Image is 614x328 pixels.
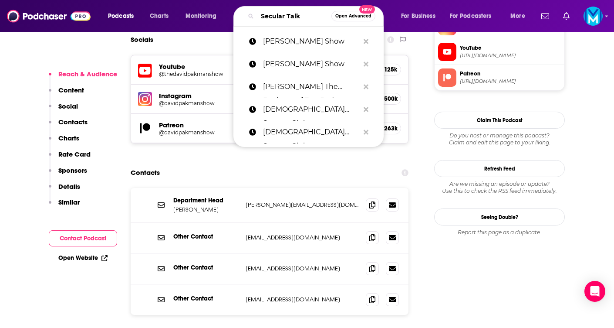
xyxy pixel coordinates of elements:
span: Do you host or manage this podcast? [434,132,565,139]
div: Search podcasts, credits, & more... [242,6,392,26]
a: @davidpakmanshow [159,129,231,136]
button: open menu [395,9,446,23]
button: Similar [49,198,80,214]
p: [EMAIL_ADDRESS][DOMAIN_NAME] [246,234,359,241]
div: Claim and edit this page to your liking. [434,132,565,146]
span: https://www.youtube.com/@thedavidpakmanshow [460,52,561,59]
span: YouTube [460,44,561,52]
p: Details [58,182,80,191]
button: Reach & Audience [49,70,117,86]
span: https://www.patreon.com/davidpakmanshow [460,78,561,85]
span: Patreon [460,70,561,78]
button: Rate Card [49,150,91,166]
a: Open Website [58,254,108,262]
p: [PERSON_NAME] [173,206,239,213]
p: David Pakman Show [263,53,359,75]
button: open menu [102,9,145,23]
button: Contacts [49,118,88,134]
h5: Instagram [159,92,231,100]
p: David Pakman Show [263,30,359,53]
h5: Patreon [159,121,231,129]
span: For Business [401,10,435,22]
a: @davidpakmanshow [159,100,231,106]
h5: Youtube [159,62,231,71]
p: Charts [58,134,79,142]
a: [DEMOGRAPHIC_DATA] Startup Club [233,98,384,121]
button: Open AdvancedNew [331,11,375,21]
p: Rate Card [58,150,91,158]
button: Content [49,86,84,102]
button: Social [49,102,78,118]
button: Contact Podcast [49,230,117,246]
p: Department Head [173,197,239,204]
p: Female Startup Club [263,98,359,121]
button: open menu [444,9,504,23]
span: Open Advanced [335,14,371,18]
a: YouTube[URL][DOMAIN_NAME] [438,43,561,61]
a: [PERSON_NAME] The Business of Fun Podcast [233,75,384,98]
p: Reach & Audience [58,70,117,78]
a: @thedavidpakmanshow [159,71,231,77]
button: open menu [504,9,536,23]
p: Dave Wakeman's The Business of Fun Podcast [263,75,359,98]
button: Refresh Feed [434,160,565,177]
a: Show notifications dropdown [538,9,553,24]
button: Details [49,182,80,198]
span: Podcasts [108,10,134,22]
p: Female Startup Club [263,121,359,143]
div: Are we missing an episode or update? Use this to check the RSS feed immediately. [434,181,565,195]
span: Charts [150,10,169,22]
span: For Podcasters [450,10,492,22]
h2: Contacts [131,164,160,181]
p: [PERSON_NAME][EMAIL_ADDRESS][DOMAIN_NAME] [246,201,359,208]
img: Podchaser - Follow, Share and Rate Podcasts [7,8,91,24]
h2: Socials [131,31,153,48]
a: Seeing Double? [434,208,565,225]
a: Patreon[URL][DOMAIN_NAME] [438,68,561,87]
h5: 263k [384,125,394,132]
input: Search podcasts, credits, & more... [257,9,331,23]
a: [PERSON_NAME] Show [233,30,384,53]
img: User Profile [584,7,603,26]
p: Other Contact [173,233,239,240]
button: open menu [179,9,228,23]
p: [EMAIL_ADDRESS][DOMAIN_NAME] [246,265,359,272]
span: More [510,10,525,22]
h5: 125k [384,66,394,73]
p: Other Contact [173,264,239,271]
span: New [359,5,375,14]
p: Social [58,102,78,110]
a: [PERSON_NAME] Show [233,53,384,75]
p: Content [58,86,84,94]
p: Contacts [58,118,88,126]
button: Show profile menu [584,7,603,26]
button: Claim This Podcast [434,112,565,129]
img: iconImage [138,92,152,106]
p: Other Contact [173,295,239,302]
span: Logged in as katepacholek [584,7,603,26]
p: Sponsors [58,166,87,174]
a: Charts [144,9,174,23]
div: Open Intercom Messenger [584,281,605,302]
button: Charts [49,134,79,150]
p: [EMAIL_ADDRESS][DOMAIN_NAME] [246,296,359,303]
h5: 500k [384,95,394,102]
div: Report this page as a duplicate. [434,229,565,236]
a: Show notifications dropdown [560,9,573,24]
a: [DEMOGRAPHIC_DATA] Startup Club [233,121,384,143]
span: Monitoring [186,10,216,22]
button: Sponsors [49,166,87,182]
p: Similar [58,198,80,206]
